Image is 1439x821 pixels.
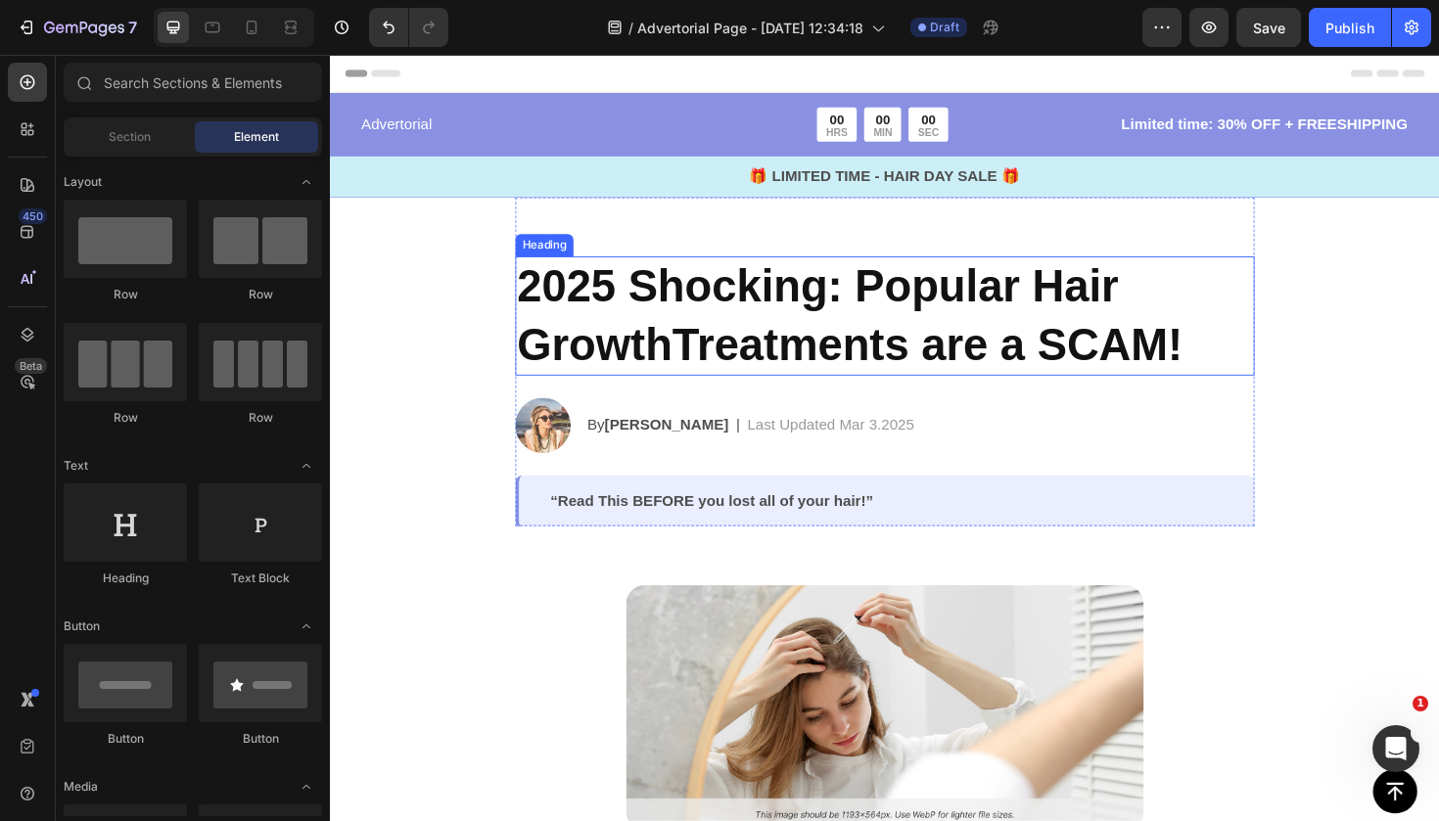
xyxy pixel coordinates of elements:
[8,8,146,47] button: 7
[369,8,448,47] div: Undo/Redo
[526,77,548,88] p: HRS
[930,19,959,36] span: Draft
[64,63,322,102] input: Search Sections & Elements
[291,166,322,198] span: Toggle open
[233,463,946,483] p: “Read This BEFORE you lost all of your hair!”
[430,381,434,404] p: |
[291,450,322,481] span: Toggle open
[576,77,595,88] p: MIN
[313,562,861,821] img: gempages_432750572815254551-8e241309-2934-4a82-8ee7-3297b828f1e9.png
[199,730,322,748] div: Button
[199,409,322,427] div: Row
[623,77,645,88] p: SEC
[199,570,322,587] div: Text Block
[330,55,1439,821] iframe: Design area
[64,778,98,796] span: Media
[291,384,422,400] strong: [PERSON_NAME]
[291,771,322,802] span: Toggle open
[291,611,322,642] span: Toggle open
[64,570,187,587] div: Heading
[196,213,979,340] h2: 2025 Shocking: Popular Hair GrowthTreatments are a SCAM!
[2,117,1173,141] p: 🎁 LIMITED TIME - HAIR DAY SALE 🎁
[200,193,254,210] div: Heading
[19,208,47,224] div: 450
[64,286,187,303] div: Row
[64,409,187,427] div: Row
[64,617,100,635] span: Button
[1253,20,1285,36] span: Save
[64,173,102,191] span: Layout
[128,16,137,39] p: 7
[628,18,633,38] span: /
[526,60,548,77] div: 00
[777,63,1141,86] p: Limited time: 30% OFF + FREESHIPPING
[64,730,187,748] div: Button
[199,286,322,303] div: Row
[623,60,645,77] div: 00
[576,60,595,77] div: 00
[1309,8,1391,47] button: Publish
[441,381,619,404] p: Last Updated Mar 3.2025
[109,128,151,146] span: Section
[64,457,88,475] span: Text
[272,381,422,404] p: By
[15,358,47,374] div: Beta
[234,128,279,146] span: Element
[1325,18,1374,38] div: Publish
[196,363,255,422] img: gempages_432750572815254551-1cdc50dc-f7cb-47fc-9e48-fabfccceccbf.png
[1236,8,1301,47] button: Save
[1372,725,1419,772] iframe: Intercom live chat
[1413,696,1428,711] span: 1
[637,18,863,38] span: Advertorial Page - [DATE] 12:34:18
